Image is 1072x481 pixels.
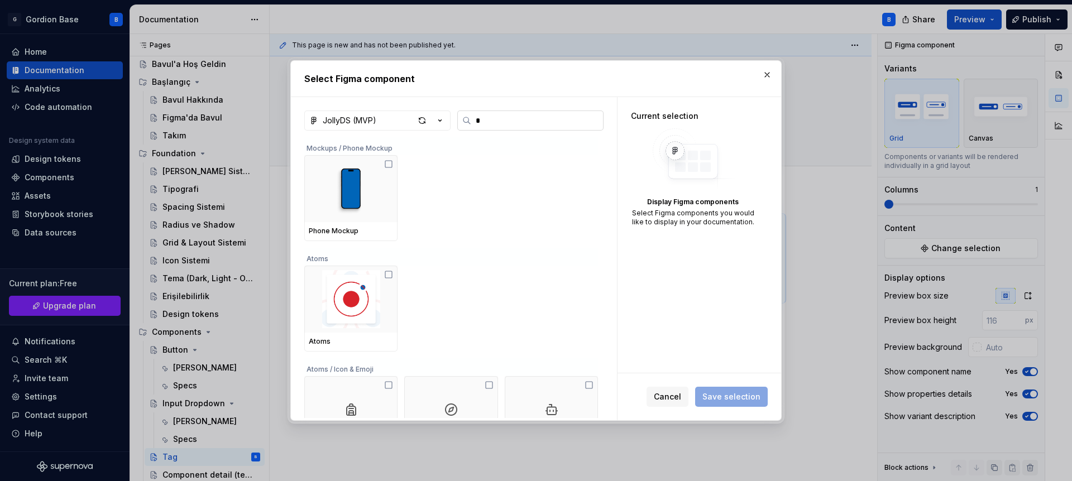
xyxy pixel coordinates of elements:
button: JollyDS (MVP) [304,110,451,131]
div: Atoms [304,248,598,266]
span: Cancel [654,391,681,402]
div: Select Figma components you would like to display in your documentation. [631,209,755,227]
div: Atoms [309,337,393,346]
div: Phone Mockup [309,227,393,235]
div: Display Figma components [631,198,755,206]
div: Current selection [631,110,755,122]
div: Mockups / Phone Mockup [304,137,598,155]
button: Cancel [647,387,688,407]
div: Atoms / Icon & Emoji [304,358,598,376]
h2: Select Figma component [304,72,768,85]
div: JollyDS (MVP) [323,115,376,126]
